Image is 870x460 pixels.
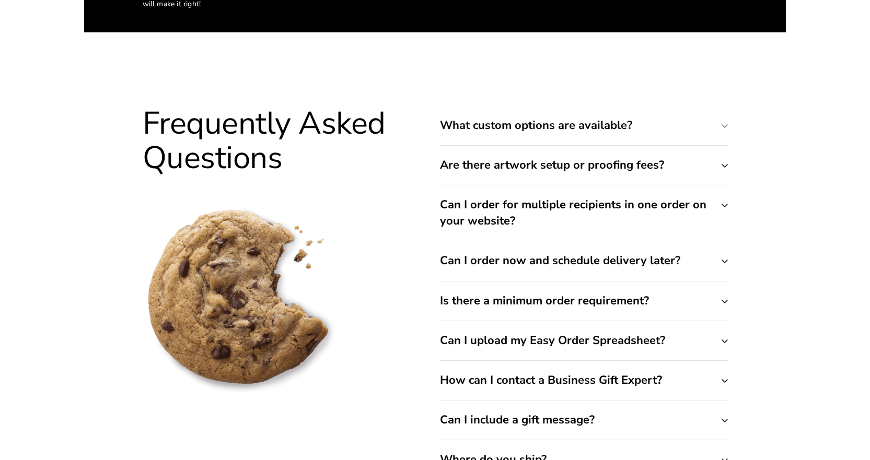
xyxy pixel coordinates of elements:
button: Can I order for multiple recipients in one order on your website? [440,185,728,241]
button: What custom options are available? [440,106,728,145]
button: Can I include a gift message? [440,400,728,440]
h2: Frequently Asked Questions [143,106,402,175]
button: Can I upload my Easy Order Spreadsheet? [440,321,728,360]
img: FAQ [143,201,342,400]
button: Are there artwork setup or proofing fees? [440,146,728,185]
button: Is there a minimum order requirement? [440,281,728,321]
button: Can I order now and schedule delivery later? [440,241,728,280]
button: How can I contact a Business Gift Expert? [440,361,728,400]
